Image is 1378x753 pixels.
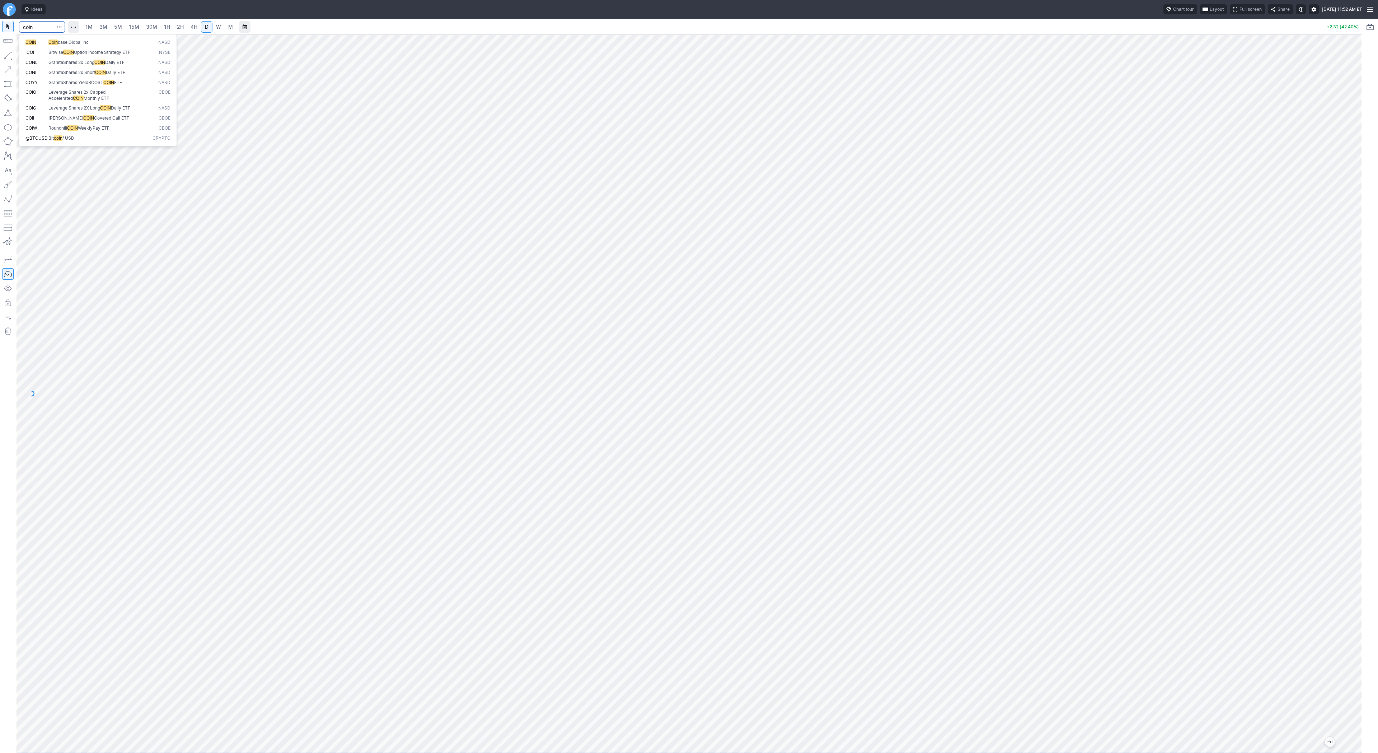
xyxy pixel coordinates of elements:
button: XABCD [2,150,14,162]
span: 30M [146,24,157,30]
span: COIN [100,105,111,111]
button: Line [2,50,14,61]
span: coin [54,135,62,141]
span: CBOE [159,125,170,131]
span: COIO [25,89,36,95]
span: COIN [94,60,105,65]
span: NASD [158,39,170,46]
button: Rectangle [2,78,14,90]
span: NASD [158,105,170,111]
button: Fibonacci retracements [2,208,14,219]
span: WeeklyPay ETF [78,125,109,131]
span: COIN [67,125,78,131]
span: Daily ETF [111,105,130,111]
button: Text [2,164,14,176]
span: COIG [25,105,36,111]
span: COIN [73,96,84,101]
span: COIN [63,50,74,55]
a: M [225,21,236,33]
button: Search [54,21,64,33]
button: Position [2,222,14,233]
span: D [205,24,208,30]
span: GraniteShares 2x Long [48,60,94,65]
span: W [216,24,221,30]
span: COIW [25,125,37,131]
span: base Global Inc [58,39,89,45]
span: 1H [164,24,170,30]
span: Layout [1210,6,1224,13]
div: Search [19,34,177,147]
span: Roundhill [48,125,67,131]
button: Settings [1309,4,1319,14]
button: Arrow [2,64,14,75]
button: Triangle [2,107,14,118]
span: NYSE [159,50,170,56]
a: 4H [187,21,201,33]
span: Leverage Shares 2x Capped Accelerated [48,89,106,101]
button: Chart tour [1163,4,1197,14]
a: W [213,21,224,33]
input: Search [19,21,65,33]
span: COIN [95,70,106,75]
span: Bit [48,135,54,141]
span: [DATE] 11:52 AM ET [1322,6,1362,13]
button: Ellipse [2,121,14,133]
span: GraniteShares YieldBOOST [48,80,103,85]
span: NASD [158,80,170,86]
span: Daily ETF [106,70,125,75]
span: CONL [25,60,38,65]
span: 4H [191,24,197,30]
span: ICOI [25,50,34,55]
span: ETF [114,80,122,85]
a: 15M [126,21,142,33]
span: @BTCUSD [25,135,48,141]
a: 30M [143,21,160,33]
button: Share [1268,4,1293,14]
button: Elliott waves [2,193,14,205]
button: Layout [1200,4,1227,14]
span: Option Income Strategy ETF [74,50,130,55]
span: Crypto [153,135,170,141]
button: Brush [2,179,14,190]
span: Ideas [31,6,42,13]
button: Measure [2,35,14,47]
button: Range [239,21,250,33]
span: M [228,24,233,30]
span: 1M [85,24,93,30]
span: COII [25,115,34,121]
button: Interval [68,21,79,33]
button: Ideas [22,4,46,14]
button: Jump to the most recent bar [1325,737,1335,747]
span: COIN [103,80,114,85]
span: CBOE [159,89,170,101]
a: 1M [82,21,96,33]
span: [PERSON_NAME] [48,115,83,121]
span: COIN [83,115,94,121]
button: Anchored VWAP [2,236,14,248]
span: COYY [25,80,38,85]
span: Bitwise [48,50,63,55]
button: Full screen [1230,4,1265,14]
span: Coin [48,39,58,45]
button: Polygon [2,136,14,147]
a: 1H [161,21,173,33]
span: Monthly ETF [84,96,109,101]
button: Drawing mode: Single [2,254,14,265]
span: 5M [114,24,122,30]
button: Portfolio watchlist [1364,21,1376,33]
button: Lock drawings [2,297,14,308]
span: Covered Call ETF [94,115,129,121]
button: Rotated rectangle [2,93,14,104]
span: COIN [25,39,36,45]
span: Daily ETF [105,60,125,65]
span: Leverage Shares 2X Long [48,105,100,111]
button: Remove all autosaved drawings [2,326,14,337]
a: 2H [174,21,187,33]
button: Add note [2,311,14,323]
button: Drawings Autosave: On [2,268,14,280]
span: CBOE [159,115,170,121]
span: Share [1278,6,1290,13]
a: 3M [96,21,111,33]
span: 15M [129,24,139,30]
span: NASD [158,60,170,66]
